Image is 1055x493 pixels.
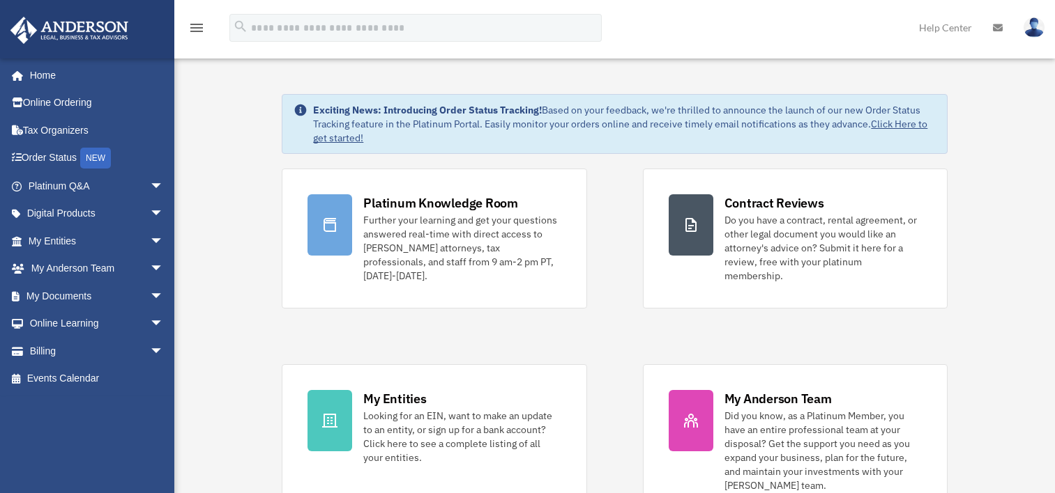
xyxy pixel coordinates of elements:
[724,213,922,283] div: Do you have a contract, rental agreement, or other legal document you would like an attorney's ad...
[363,390,426,407] div: My Entities
[150,200,178,228] span: arrow_drop_down
[10,310,185,338] a: Online Learningarrow_drop_down
[363,194,518,212] div: Platinum Knowledge Room
[363,213,561,283] div: Further your learning and get your questions answered real-time with direct access to [PERSON_NAM...
[643,169,948,308] a: Contract Reviews Do you have a contract, rental agreement, or other legal document you would like...
[150,337,178,366] span: arrow_drop_down
[150,227,178,256] span: arrow_drop_down
[80,148,111,169] div: NEW
[10,89,185,117] a: Online Ordering
[6,17,132,44] img: Anderson Advisors Platinum Portal
[10,144,185,173] a: Order StatusNEW
[363,409,561,464] div: Looking for an EIN, want to make an update to an entity, or sign up for a bank account? Click her...
[233,19,248,34] i: search
[188,19,205,36] i: menu
[10,282,185,310] a: My Documentsarrow_drop_down
[10,200,185,228] a: Digital Productsarrow_drop_down
[150,172,178,201] span: arrow_drop_down
[10,255,185,283] a: My Anderson Teamarrow_drop_down
[282,169,586,308] a: Platinum Knowledge Room Further your learning and get your questions answered real-time with dire...
[313,103,935,145] div: Based on your feedback, we're thrilled to announce the launch of our new Order Status Tracking fe...
[10,227,185,255] a: My Entitiesarrow_drop_down
[10,116,185,144] a: Tax Organizers
[10,61,178,89] a: Home
[10,172,185,200] a: Platinum Q&Aarrow_drop_down
[313,104,542,116] strong: Exciting News: Introducing Order Status Tracking!
[150,282,178,311] span: arrow_drop_down
[724,390,832,407] div: My Anderson Team
[10,365,185,393] a: Events Calendar
[150,310,178,338] span: arrow_drop_down
[150,255,178,283] span: arrow_drop_down
[10,337,185,365] a: Billingarrow_drop_down
[188,24,205,36] a: menu
[1024,17,1045,38] img: User Pic
[724,409,922,492] div: Did you know, as a Platinum Member, you have an entire professional team at your disposal? Get th...
[724,194,824,212] div: Contract Reviews
[313,118,927,144] a: Click Here to get started!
